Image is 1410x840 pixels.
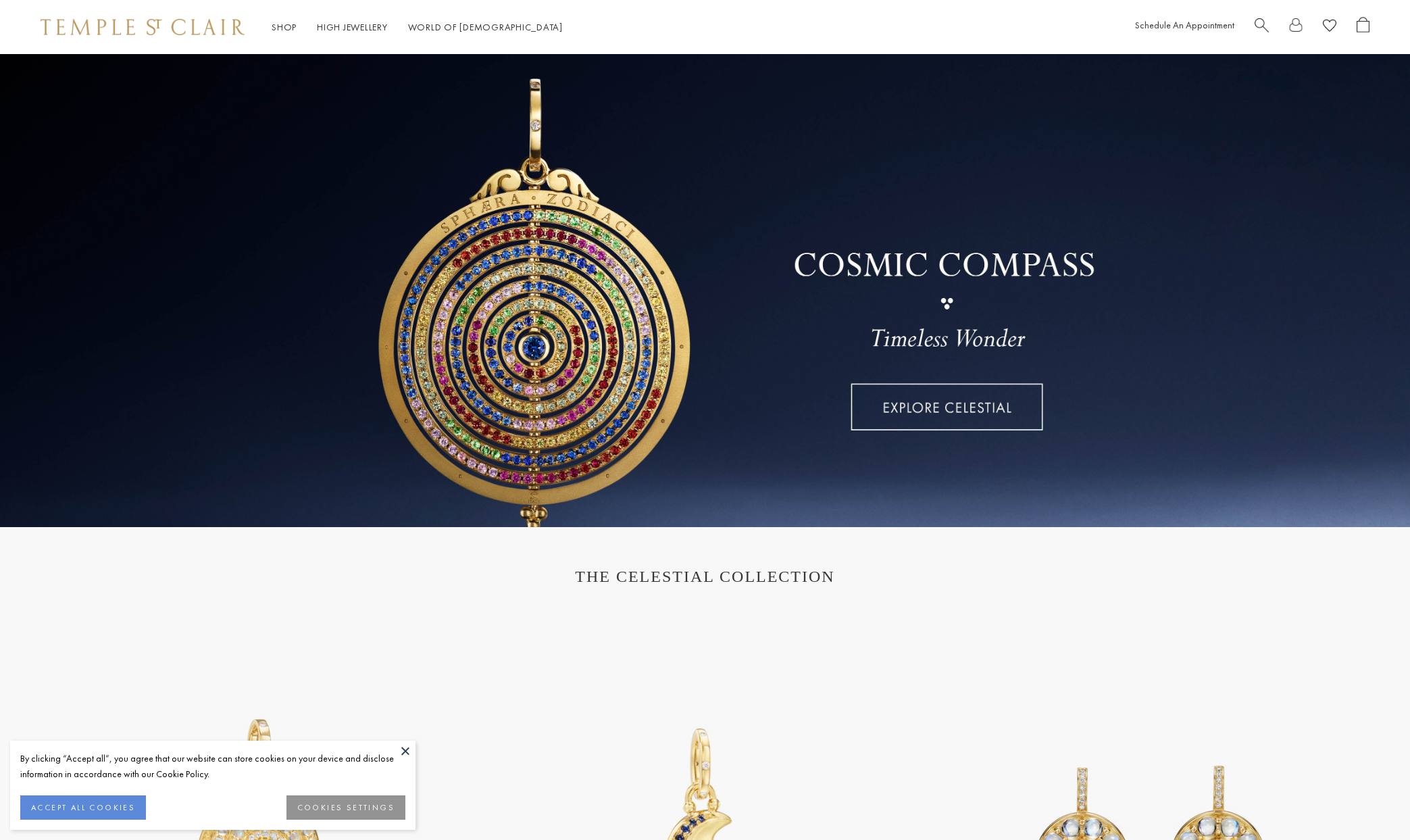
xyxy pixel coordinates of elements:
a: ShopShop [272,21,297,33]
h1: THE CELESTIAL COLLECTION [54,568,1356,586]
nav: Main navigation [272,19,563,36]
a: Open Shopping Bag [1357,17,1369,38]
a: World of [DEMOGRAPHIC_DATA]World of [DEMOGRAPHIC_DATA] [408,21,563,33]
button: COOKIES SETTINGS [286,795,405,820]
a: View Wishlist [1323,17,1336,38]
button: ACCEPT ALL COOKIES [20,795,146,820]
a: Schedule An Appointment [1135,19,1234,31]
iframe: Gorgias live chat messenger [1342,776,1396,826]
div: By clicking “Accept all”, you agree that our website can store cookies on your device and disclos... [20,751,405,782]
a: High JewelleryHigh Jewellery [317,21,388,33]
img: Temple St. Clair [41,19,245,35]
a: Search [1255,17,1269,38]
